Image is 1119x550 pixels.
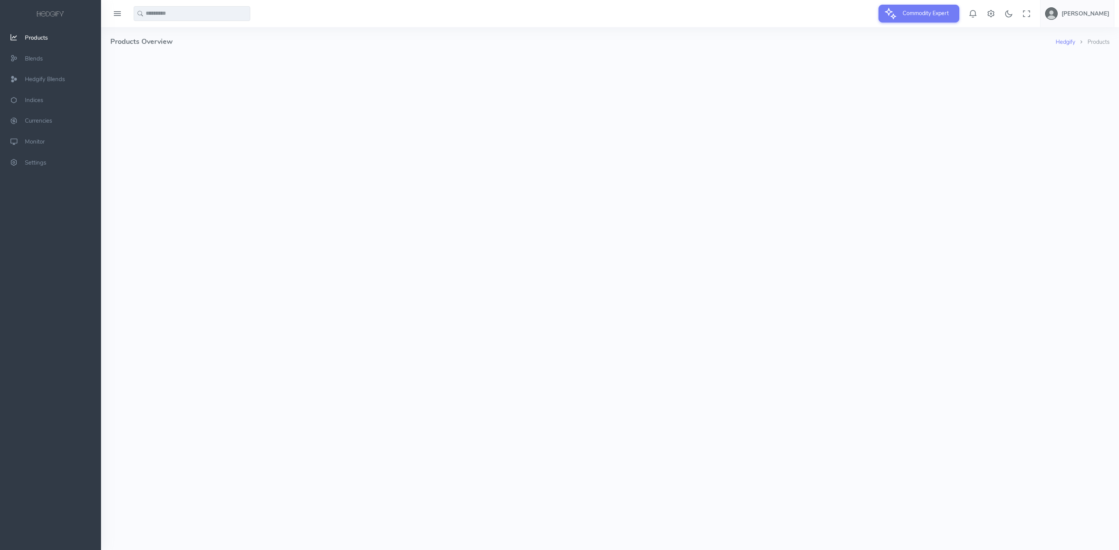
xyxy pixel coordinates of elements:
[35,10,66,19] img: logo
[25,138,45,146] span: Monitor
[25,55,43,62] span: Blends
[878,9,959,17] a: Commodity Expert
[1056,38,1075,46] a: Hedgify
[898,5,953,22] span: Commodity Expert
[25,34,48,42] span: Products
[25,75,65,83] span: Hedgify Blends
[878,5,959,23] button: Commodity Expert
[110,27,1056,56] h4: Products Overview
[25,117,52,125] span: Currencies
[1075,38,1110,47] li: Products
[1045,7,1058,20] img: user-image
[25,159,46,167] span: Settings
[25,96,43,104] span: Indices
[1061,10,1109,17] h5: [PERSON_NAME]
